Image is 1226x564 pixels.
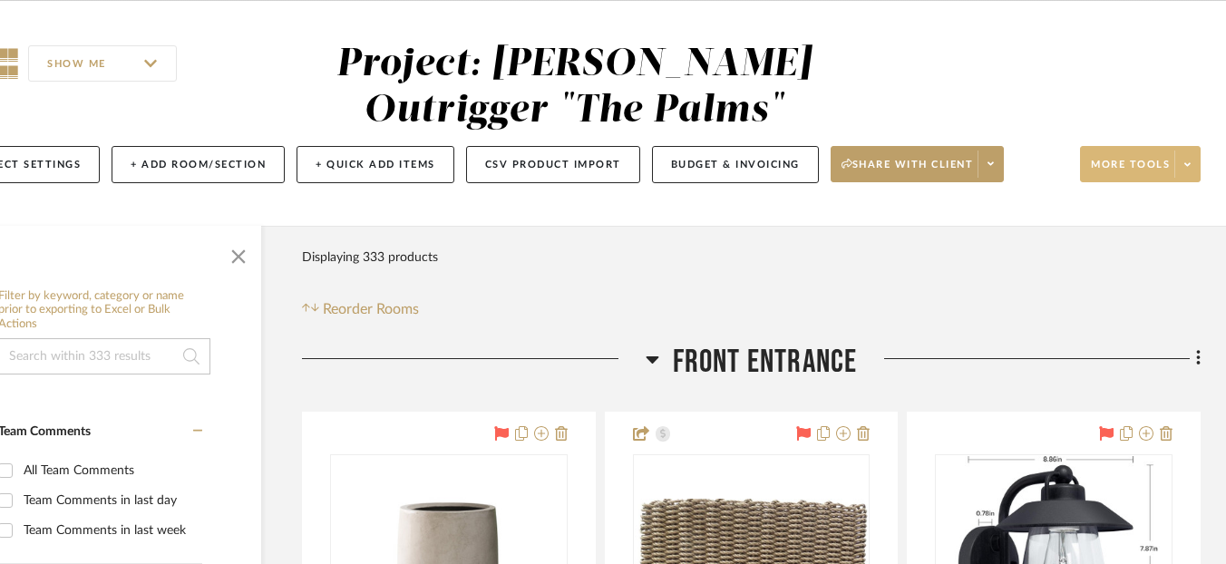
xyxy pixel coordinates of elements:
button: Budget & Invoicing [652,146,819,183]
button: Close [220,235,257,271]
button: + Add Room/Section [112,146,285,183]
span: Share with client [842,158,974,185]
div: All Team Comments [24,456,198,485]
div: Project: [PERSON_NAME] Outrigger "The Palms" [336,45,812,130]
div: Displaying 333 products [302,239,438,276]
span: Front Entrance [673,343,858,382]
span: Reorder Rooms [323,298,419,320]
button: CSV Product Import [466,146,640,183]
button: Share with client [831,146,1005,182]
span: More tools [1091,158,1170,185]
div: Team Comments in last day [24,486,198,515]
div: Team Comments in last week [24,516,198,545]
button: + Quick Add Items [297,146,454,183]
button: More tools [1080,146,1201,182]
button: Reorder Rooms [302,298,419,320]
